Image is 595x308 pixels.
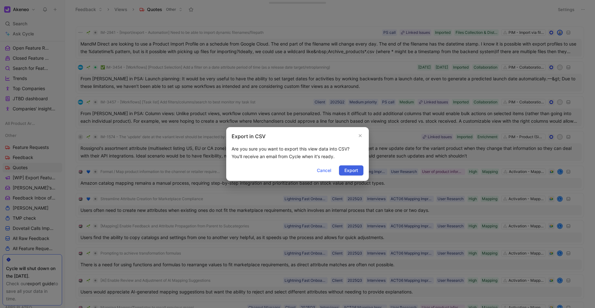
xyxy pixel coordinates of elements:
button: Cancel [311,165,336,176]
span: Export [344,167,358,174]
div: Are you sure you want to export this view data into CSV? You'll receive an email from Cycle when ... [232,145,363,160]
button: Export [339,165,363,176]
h2: Export in CSV [232,132,266,140]
span: Cancel [317,167,331,174]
